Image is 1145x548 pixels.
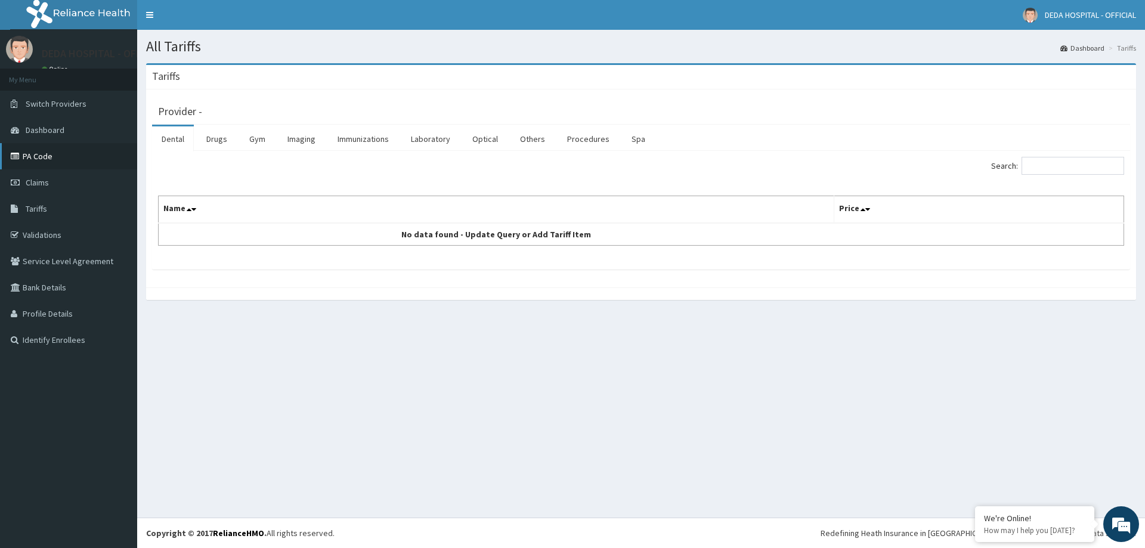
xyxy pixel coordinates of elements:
[558,126,619,151] a: Procedures
[213,528,264,538] a: RelianceHMO
[146,528,267,538] strong: Copyright © 2017 .
[159,223,834,246] td: No data found - Update Query or Add Tariff Item
[26,125,64,135] span: Dashboard
[159,196,834,224] th: Name
[984,513,1085,524] div: We're Online!
[152,71,180,82] h3: Tariffs
[158,106,202,117] h3: Provider -
[991,157,1124,175] label: Search:
[137,518,1145,548] footer: All rights reserved.
[510,126,555,151] a: Others
[26,203,47,214] span: Tariffs
[834,196,1124,224] th: Price
[278,126,325,151] a: Imaging
[6,36,33,63] img: User Image
[401,126,460,151] a: Laboratory
[1106,43,1136,53] li: Tariffs
[1060,43,1104,53] a: Dashboard
[1022,157,1124,175] input: Search:
[1045,10,1136,20] span: DEDA HOSPITAL - OFFICIAL
[984,525,1085,535] p: How may I help you today?
[463,126,507,151] a: Optical
[197,126,237,151] a: Drugs
[821,527,1136,539] div: Redefining Heath Insurance in [GEOGRAPHIC_DATA] using Telemedicine and Data Science!
[1023,8,1038,23] img: User Image
[240,126,275,151] a: Gym
[146,39,1136,54] h1: All Tariffs
[26,98,86,109] span: Switch Providers
[26,177,49,188] span: Claims
[622,126,655,151] a: Spa
[152,126,194,151] a: Dental
[42,48,165,59] p: DEDA HOSPITAL - OFFICIAL
[42,65,70,73] a: Online
[328,126,398,151] a: Immunizations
